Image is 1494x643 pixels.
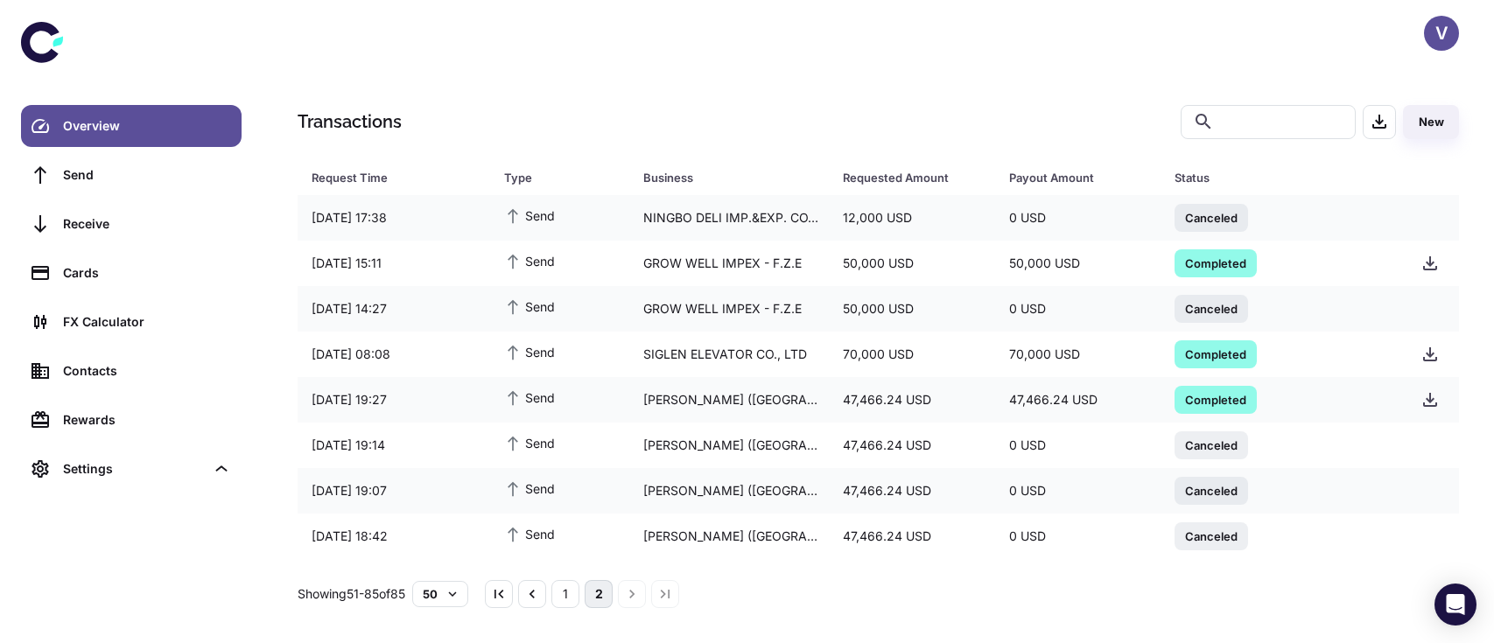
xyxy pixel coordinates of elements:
div: GROW WELL IMPEX - F.Z.E [629,247,829,280]
div: GROW WELL IMPEX - F.Z.E [629,292,829,325]
span: Canceled [1175,481,1248,499]
div: 47,466.24 USD [829,520,995,553]
div: [DATE] 15:11 [298,247,490,280]
div: Settings [63,459,205,479]
span: Status [1175,165,1386,190]
a: Contacts [21,350,242,392]
div: 50,000 USD [995,247,1161,280]
span: Request Time [312,165,483,190]
a: Cards [21,252,242,294]
span: Canceled [1175,527,1248,544]
div: Receive [63,214,231,234]
div: [PERSON_NAME] ([GEOGRAPHIC_DATA]) PRIVATE LTD [629,474,829,507]
button: page 2 [585,580,613,608]
span: Send [504,388,555,407]
div: Cards [63,263,231,283]
div: Contacts [63,361,231,381]
span: Send [504,479,555,498]
div: 0 USD [995,520,1161,553]
div: Payout Amount [1009,165,1132,190]
button: 50 [412,581,468,607]
div: FX Calculator [63,312,231,332]
button: V [1424,16,1459,51]
div: 47,466.24 USD [995,383,1161,416]
button: Go to previous page [518,580,546,608]
div: [DATE] 19:27 [298,383,490,416]
div: 0 USD [995,292,1161,325]
div: 47,466.24 USD [829,474,995,507]
button: Go to first page [485,580,513,608]
a: Rewards [21,399,242,441]
div: 70,000 USD [995,338,1161,371]
div: Open Intercom Messenger [1434,584,1476,626]
div: Type [504,165,600,190]
div: 47,466.24 USD [829,429,995,462]
span: Requested Amount [843,165,988,190]
span: Canceled [1175,436,1248,453]
div: Rewards [63,410,231,430]
div: [PERSON_NAME] ([GEOGRAPHIC_DATA]) PRIVATE LTD [629,383,829,416]
div: SIGLEN ELEVATOR CO., LTD [629,338,829,371]
span: Type [504,165,622,190]
div: [PERSON_NAME] ([GEOGRAPHIC_DATA]) PRIVATE LTD [629,520,829,553]
div: Requested Amount [843,165,965,190]
span: Canceled [1175,208,1248,226]
div: [DATE] 18:42 [298,520,490,553]
span: Completed [1175,345,1257,362]
a: Overview [21,105,242,147]
span: Send [504,251,555,270]
div: [DATE] 19:14 [298,429,490,462]
div: 12,000 USD [829,201,995,234]
div: Request Time [312,165,460,190]
div: 0 USD [995,474,1161,507]
div: Send [63,165,231,185]
div: Settings [21,448,242,490]
button: New [1403,105,1459,139]
p: Showing 51-85 of 85 [298,584,405,604]
button: Go to page 1 [551,580,579,608]
div: [DATE] 19:07 [298,474,490,507]
div: 0 USD [995,429,1161,462]
div: Overview [63,116,231,136]
div: Status [1175,165,1364,190]
div: 47,466.24 USD [829,383,995,416]
div: [DATE] 14:27 [298,292,490,325]
div: 50,000 USD [829,292,995,325]
span: Send [504,206,555,225]
div: [PERSON_NAME] ([GEOGRAPHIC_DATA]) PRIVATE LTD [629,429,829,462]
span: Payout Amount [1009,165,1154,190]
a: FX Calculator [21,301,242,343]
div: 0 USD [995,201,1161,234]
div: 70,000 USD [829,338,995,371]
h1: Transactions [298,108,402,135]
div: NINGBO DELI IMP.&EXP. CO., LTD [629,201,829,234]
span: Send [504,342,555,361]
nav: pagination navigation [482,580,682,608]
div: [DATE] 17:38 [298,201,490,234]
span: Completed [1175,254,1257,271]
span: Canceled [1175,299,1248,317]
span: Send [504,297,555,316]
span: Send [504,524,555,543]
span: Send [504,433,555,452]
div: [DATE] 08:08 [298,338,490,371]
a: Send [21,154,242,196]
a: Receive [21,203,242,245]
span: Completed [1175,390,1257,408]
div: 50,000 USD [829,247,995,280]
